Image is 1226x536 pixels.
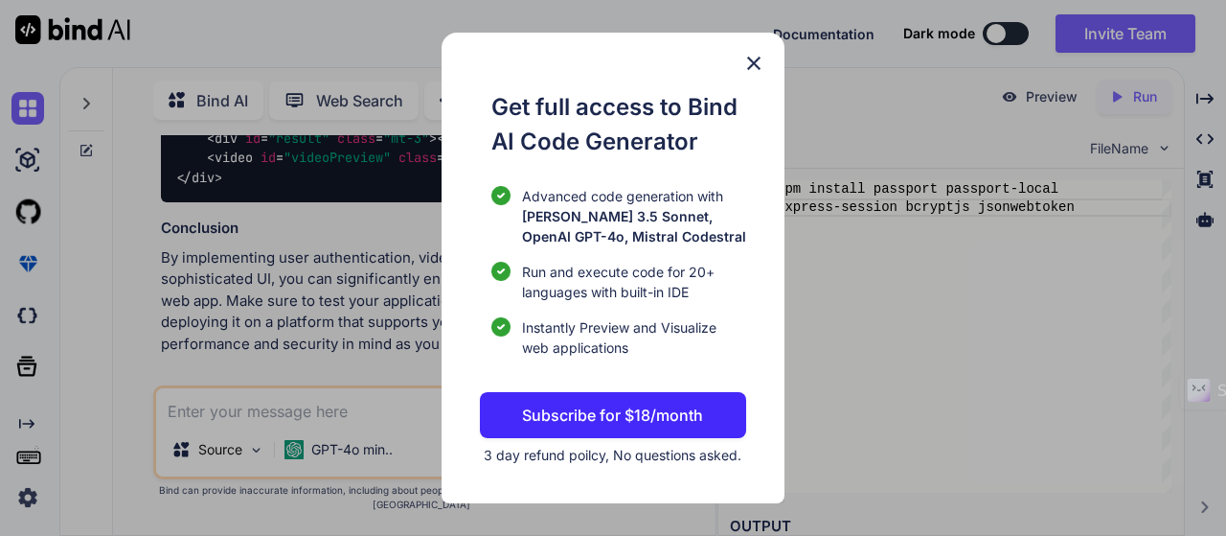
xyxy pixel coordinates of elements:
p: Subscribe for $18/month [522,404,703,427]
img: checklist [491,317,511,337]
span: 3 day refund poilcy, No questions asked. [484,447,741,463]
img: checklist [491,262,511,281]
img: checklist [491,186,511,205]
span: Run and execute code for 20+ languages with built-in IDE [522,262,746,302]
h1: Get full access to Bind AI Code Generator [491,90,746,159]
p: Advanced code generation with [522,186,746,246]
img: close [742,52,765,75]
span: Instantly Preview and Visualize web applications [522,317,746,358]
button: Subscribe for $18/month [480,392,746,438]
span: [PERSON_NAME] 3.5 Sonnet, OpenAI GPT-4o, Mistral Codestral [522,208,746,245]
